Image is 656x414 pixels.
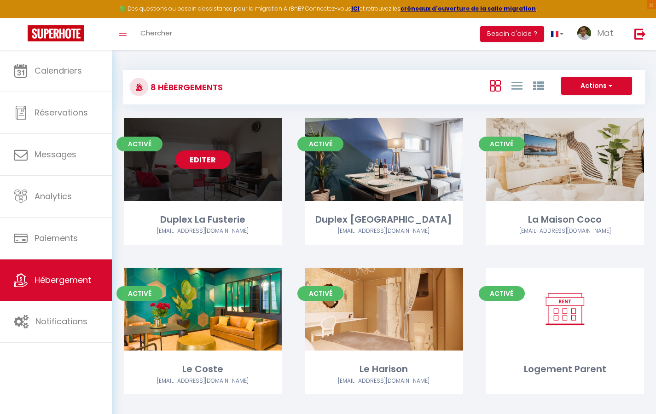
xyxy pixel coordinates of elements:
img: ... [577,26,591,40]
span: Mat [597,27,613,39]
span: Activé [297,286,343,301]
a: ... Mat [570,18,625,50]
span: Activé [116,286,163,301]
div: Airbnb [305,377,463,385]
span: Activé [479,286,525,301]
span: Paiements [35,232,78,244]
a: ICI [351,5,360,12]
a: Vue par Groupe [533,78,544,93]
a: Chercher [134,18,179,50]
div: Airbnb [486,227,644,236]
button: Besoin d'aide ? [480,26,544,42]
h3: 8 Hébergements [148,77,223,98]
span: Notifications [35,316,87,327]
span: Chercher [140,28,172,38]
div: Logement Parent [486,362,644,376]
a: créneaux d'ouverture de la salle migration [401,5,536,12]
a: Vue en Box [490,78,501,93]
div: Airbnb [124,377,282,385]
button: Ouvrir le widget de chat LiveChat [7,4,35,31]
img: Super Booking [28,25,84,41]
span: Activé [297,137,343,151]
span: Activé [479,137,525,151]
div: Duplex [GEOGRAPHIC_DATA] [305,213,463,227]
div: Airbnb [305,227,463,236]
span: Réservations [35,107,88,118]
div: La Maison Coco [486,213,644,227]
span: Analytics [35,190,72,202]
span: Calendriers [35,65,82,76]
div: Le Harison [305,362,463,376]
span: Messages [35,149,76,160]
button: Actions [561,77,632,95]
div: Le Coste [124,362,282,376]
div: Duplex La Fusterie [124,213,282,227]
img: logout [634,28,646,40]
a: Vue en Liste [511,78,522,93]
span: Hébergement [35,274,91,286]
span: Activé [116,137,163,151]
div: Airbnb [124,227,282,236]
a: Editer [175,150,231,169]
